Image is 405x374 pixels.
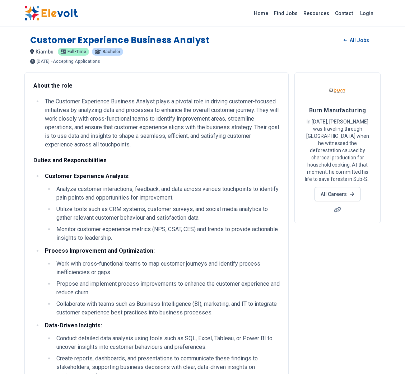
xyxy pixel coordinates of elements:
strong: Duties and Responsibilities [33,157,107,164]
img: Burn Manufacturing [329,81,346,99]
li: Analyze customer interactions, feedback, and data across various touchpoints to identify pain poi... [54,185,280,202]
li: The Customer Experience Business Analyst plays a pivotal role in driving customer-focused initiat... [43,97,280,149]
strong: Customer Experience Analysis: [45,173,130,179]
a: Find Jobs [271,8,301,19]
a: All Careers [315,187,360,201]
h1: Customer Experience Business Analyst [30,34,210,46]
li: Work with cross-functional teams to map customer journeys and identify process inefficiencies or ... [54,260,280,277]
strong: Process Improvement and Optimization: [45,247,155,254]
span: kiambu [36,49,53,55]
a: Contact [332,8,356,19]
span: Bachelor [103,50,120,54]
li: Utilize tools such as CRM systems, customer surveys, and social media analytics to gather relevan... [54,205,280,222]
strong: About the role [33,82,73,89]
a: Login [356,6,378,20]
li: Monitor customer experience metrics (NPS, CSAT, CES) and trends to provide actionable insights to... [54,225,280,242]
a: All Jobs [338,35,375,46]
span: Burn Manufacturing [309,107,366,114]
p: - Accepting Applications [51,59,100,64]
a: Home [251,8,271,19]
li: Propose and implement process improvements to enhance the customer experience and reduce churn. [54,280,280,297]
strong: Data-Driven Insights: [45,322,102,329]
img: Elevolt [24,6,78,21]
span: [DATE] [37,59,50,64]
span: Full-time [67,50,86,54]
li: Collaborate with teams such as Business Intelligence (BI), marketing, and IT to integrate custome... [54,300,280,317]
p: In [DATE], [PERSON_NAME] was traveling through [GEOGRAPHIC_DATA] when he witnessed the deforestat... [303,118,372,183]
a: Resources [301,8,332,19]
li: Conduct detailed data analysis using tools such as SQL, Excel, Tableau, or Power BI to uncover in... [54,334,280,351]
